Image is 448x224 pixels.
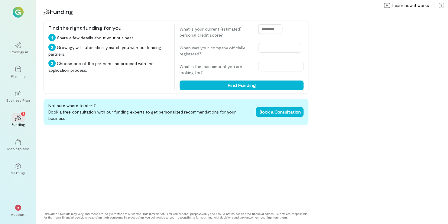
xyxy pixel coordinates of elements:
[48,34,170,41] div: Share a few details about your business.
[48,34,56,41] div: 1
[7,37,29,59] a: Growegy AI
[11,74,25,78] div: Planning
[7,86,29,107] a: Business Plan
[48,60,56,67] div: 3
[48,44,56,51] div: 2
[48,60,170,73] div: Choose one of the partners and proceed with the application process.
[7,146,29,151] div: Marketplace
[48,44,170,57] div: Growegy will automatically match you with our lending partners.
[11,212,26,217] div: Account
[7,158,29,180] a: Settings
[180,45,252,57] label: When was your company officially registered?
[44,212,308,219] div: Disclaimer: Results may vary, and there are no guarantees of outcomes. This information is for ed...
[11,170,25,175] div: Settings
[180,81,304,90] button: Find Funding
[256,107,304,117] button: Book a Consultation
[22,111,24,116] span: 7
[7,110,29,132] a: Funding
[50,8,73,15] span: Funding
[392,2,429,8] span: Learn how it works
[11,122,25,127] div: Funding
[7,61,29,83] a: Planning
[48,24,170,31] div: Find the right funding for you
[7,134,29,156] a: Marketplace
[8,49,28,54] div: Growegy AI
[6,98,30,103] div: Business Plan
[259,109,300,114] span: Book a Consultation
[7,200,29,222] div: *Account
[180,64,252,76] label: What is the loan amount you are looking for?
[180,26,252,38] label: What is your current (estimated) personal credit score?
[44,99,308,125] div: Not sure where to start? Book a free consultation with our funding experts to get personalized re...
